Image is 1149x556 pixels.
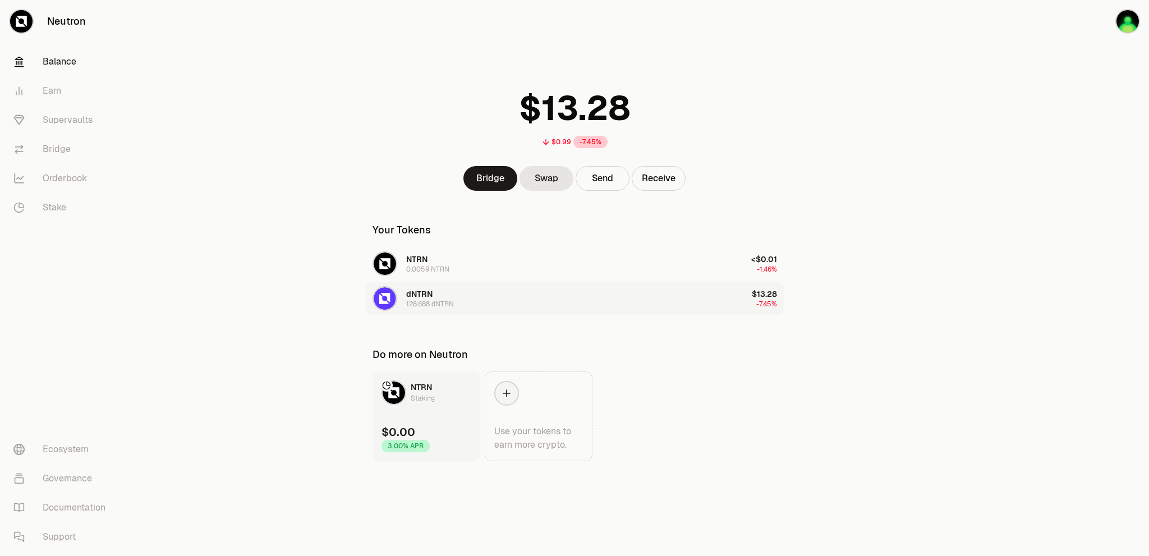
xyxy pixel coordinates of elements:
div: 0.0059 NTRN [406,265,449,274]
a: Earn [4,76,121,105]
span: $13.28 [752,289,777,299]
a: Bridge [463,166,517,191]
img: NTRN Logo [374,252,396,275]
div: 3.00% APR [382,440,430,452]
a: Ecosystem [4,435,121,464]
button: Receive [632,166,686,191]
div: 128.688 dNTRN [406,300,454,309]
img: NTRN Logo [383,382,405,404]
a: Stake [4,193,121,222]
span: dNTRN [406,289,433,299]
a: Bridge [4,135,121,164]
a: NTRN LogoNTRNStaking$0.003.00% APR [373,371,480,461]
img: Keplr KL Ledger [1116,10,1139,33]
a: Orderbook [4,164,121,193]
span: NTRN [406,254,428,264]
div: -7.45% [573,136,608,148]
a: Use your tokens to earn more crypto. [485,371,592,461]
div: $0.99 [551,137,571,146]
div: Your Tokens [373,222,431,238]
a: Balance [4,47,121,76]
span: NTRN [411,382,432,392]
span: <$0.01 [751,254,777,264]
a: Support [4,522,121,552]
img: dNTRN Logo [374,287,396,310]
button: NTRN LogoNTRN0.0059 NTRN<$0.01-1.46% [366,247,784,281]
a: Documentation [4,493,121,522]
div: Do more on Neutron [373,347,468,362]
div: Use your tokens to earn more crypto. [494,425,583,452]
span: -7.45% [756,300,777,309]
div: $0.00 [382,424,415,440]
span: -1.46% [757,265,777,274]
a: Governance [4,464,121,493]
button: dNTRN LogodNTRN128.688 dNTRN$13.28-7.45% [366,282,784,315]
button: Send [576,166,629,191]
a: Supervaults [4,105,121,135]
a: Swap [520,166,573,191]
div: Staking [411,393,435,404]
